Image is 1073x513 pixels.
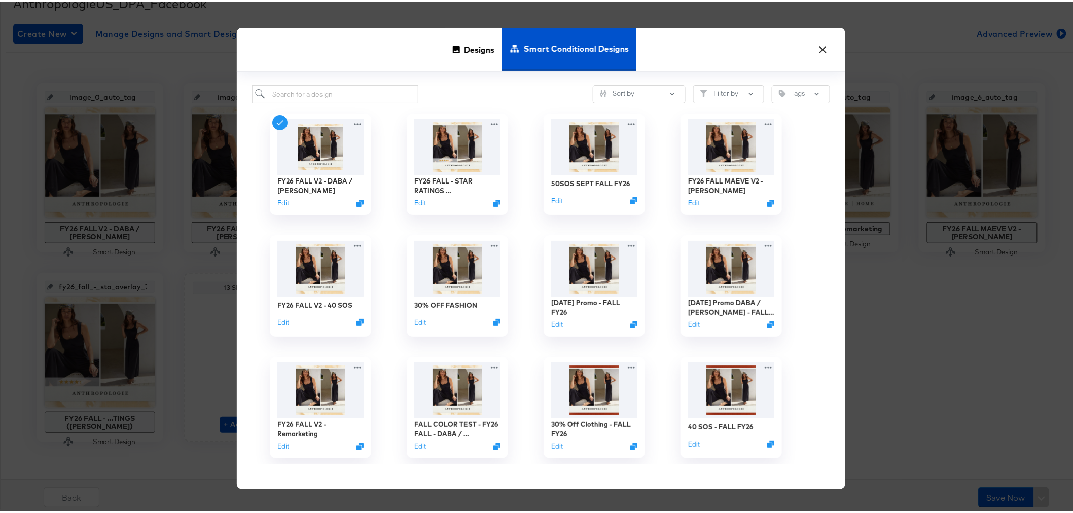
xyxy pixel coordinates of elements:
div: FY26 FALL V2 - DABA / [PERSON_NAME] [277,174,364,193]
div: 40 SOS - FALL FY26 [688,420,754,430]
button: Edit [688,437,700,447]
div: [DATE] Promo DABA / [PERSON_NAME] - FALL FY26 [688,296,774,315]
div: 30% Off Clothing - FALL FY26 [551,418,637,436]
svg: Duplicate [630,195,637,202]
svg: Duplicate [493,317,500,324]
div: FY26 FALL MAEVE V2 - [PERSON_NAME]EditDuplicate [681,112,782,213]
div: 50SOS SEPT FALL FY26 [551,177,630,187]
svg: Duplicate [356,198,364,205]
button: Edit [551,194,563,204]
div: FALL COLOR TEST - FY26 FALL - DABA / [PERSON_NAME] [414,418,500,436]
svg: Duplicate [356,317,364,324]
button: Edit [277,440,289,450]
div: FY26 FALL V2 - Remarketing [277,418,364,436]
button: Edit [551,318,563,328]
button: × [814,36,833,54]
div: FY26 FALL V2 - 40 SOSEditDuplicate [270,233,371,335]
button: Edit [414,197,426,206]
img: 6zHgJbGN_EVMwQN9ShVwDw.jpg [551,117,637,173]
div: [DATE] Promo - FALL FY26 [551,296,637,315]
input: Search for a design [252,83,419,102]
svg: Duplicate [356,441,364,448]
svg: Duplicate [493,441,500,448]
svg: Sliders [600,88,607,95]
button: Edit [688,318,700,328]
div: FY26 FALL - STAR RATINGS ([PERSON_NAME]) [414,174,500,193]
button: Edit [414,316,426,325]
div: FY26 FALL MAEVE V2 - [PERSON_NAME] [688,174,774,193]
button: Edit [688,197,700,206]
button: FilterFilter by [693,83,764,101]
button: Edit [414,440,426,450]
div: [DATE] Promo - FALL FY26EditDuplicate [544,233,645,335]
div: FY26 FALL V2 - 40 SOS [277,299,352,308]
img: jbS3qD_DYJ13tBSCf-gHtw.jpg [414,117,500,173]
button: Edit [551,440,563,450]
div: FALL COLOR TEST - FY26 FALL - DABA / [PERSON_NAME]EditDuplicate [407,355,508,456]
img: S-S99Fm2OxITmMol8Mg-jQ.jpg [277,117,364,173]
div: 30% OFF FASHION [414,299,477,308]
img: AH1dbTTqyxIgEd4vln-fUQ.jpg [277,239,364,295]
img: lEwWgR8OVom2BWFqk2BRqA.jpg [688,360,774,416]
div: FY26 FALL - STAR RATINGS ([PERSON_NAME])EditDuplicate [407,112,508,213]
button: Edit [277,197,289,206]
img: seBMPmWAvHFSj6E5YxPBDw.jpg [688,239,774,295]
svg: Duplicate [767,438,774,446]
div: [DATE] Promo DABA / [PERSON_NAME] - FALL FY26EditDuplicate [681,233,782,335]
img: gssSlFpSBb1B_8mHtB555g.jpg [414,239,500,295]
svg: Duplicate [767,198,774,205]
div: 30% OFF FASHIONEditDuplicate [407,233,508,335]
img: 29jzOSDOzmgrB82ognnNHA.jpg [551,360,637,416]
svg: Filter [700,88,707,95]
img: S-S99Fm2OxITmMol8Mg-jQ.jpg [277,360,364,416]
div: FY26 FALL V2 - DABA / [PERSON_NAME]EditDuplicate [270,112,371,213]
button: SlidersSort by [593,83,686,101]
div: 30% Off Clothing - FALL FY26EditDuplicate [544,355,645,456]
div: FY26 FALL V2 - RemarketingEditDuplicate [270,355,371,456]
img: JXn8IGsZK2lAgnyEjjW8cw.jpg [688,117,774,173]
svg: Duplicate [630,319,637,326]
div: 50SOS SEPT FALL FY26EditDuplicate [544,112,645,213]
div: 40 SOS - FALL FY26EditDuplicate [681,355,782,456]
img: seBMPmWAvHFSj6E5YxPBDw.jpg [551,239,637,295]
span: Designs [464,25,494,69]
button: Edit [277,316,289,325]
svg: Duplicate [493,198,500,205]
svg: Tag [779,88,786,95]
img: CuZdBfbb8U3MdUIOIh_R5A.jpg [414,360,500,416]
button: TagTags [772,83,830,101]
svg: Duplicate [767,319,774,326]
span: Smart Conditional Designs [524,24,629,69]
svg: Duplicate [630,441,637,448]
